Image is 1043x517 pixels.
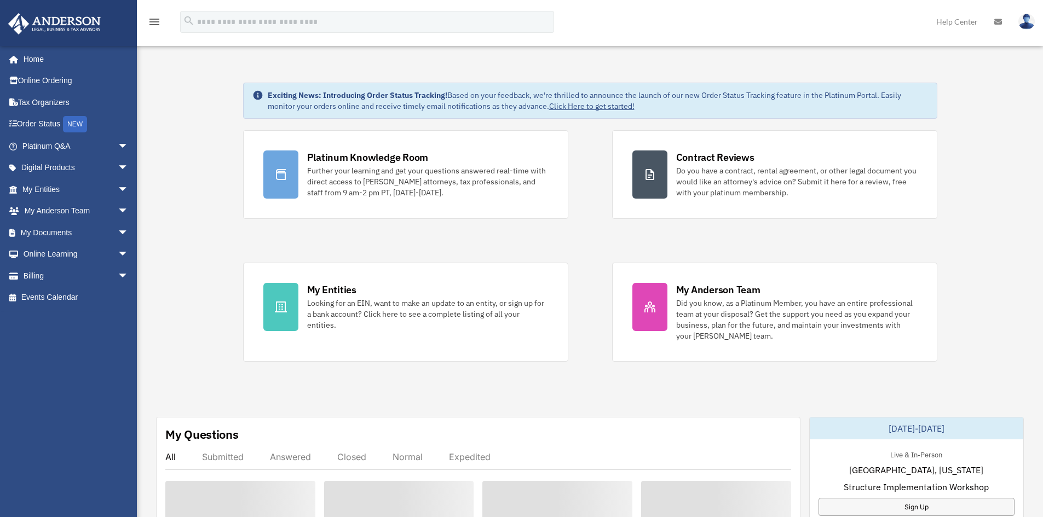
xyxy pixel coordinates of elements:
[676,298,917,341] div: Did you know, as a Platinum Member, you have an entire professional team at your disposal? Get th...
[8,200,145,222] a: My Anderson Teamarrow_drop_down
[810,417,1023,439] div: [DATE]-[DATE]
[183,15,195,27] i: search
[8,70,145,92] a: Online Ordering
[118,157,140,179] span: arrow_drop_down
[8,222,145,243] a: My Documentsarrow_drop_down
[148,19,161,28] a: menu
[165,451,176,462] div: All
[307,298,548,330] div: Looking for an EIN, want to make an update to an entity, or sign up for a bank account? Click her...
[393,451,423,462] div: Normal
[612,130,937,219] a: Contract Reviews Do you have a contract, rental agreement, or other legal document you would like...
[118,178,140,201] span: arrow_drop_down
[307,150,429,164] div: Platinum Knowledge Room
[844,480,989,493] span: Structure Implementation Workshop
[148,15,161,28] i: menu
[337,451,366,462] div: Closed
[118,243,140,266] span: arrow_drop_down
[612,263,937,362] a: My Anderson Team Did you know, as a Platinum Member, you have an entire professional team at your...
[118,265,140,287] span: arrow_drop_down
[118,222,140,244] span: arrow_drop_down
[5,13,104,34] img: Anderson Advisors Platinum Portal
[849,463,983,477] span: [GEOGRAPHIC_DATA], [US_STATE]
[1018,14,1035,30] img: User Pic
[8,265,145,287] a: Billingarrow_drop_down
[268,90,447,100] strong: Exciting News: Introducing Order Status Tracking!
[8,91,145,113] a: Tax Organizers
[8,287,145,309] a: Events Calendar
[819,498,1015,516] a: Sign Up
[8,178,145,200] a: My Entitiesarrow_drop_down
[118,135,140,158] span: arrow_drop_down
[8,135,145,157] a: Platinum Q&Aarrow_drop_down
[118,200,140,223] span: arrow_drop_down
[243,130,568,219] a: Platinum Knowledge Room Further your learning and get your questions answered real-time with dire...
[8,48,140,70] a: Home
[243,263,568,362] a: My Entities Looking for an EIN, want to make an update to an entity, or sign up for a bank accoun...
[63,116,87,132] div: NEW
[449,451,491,462] div: Expedited
[165,426,239,443] div: My Questions
[676,165,917,198] div: Do you have a contract, rental agreement, or other legal document you would like an attorney's ad...
[676,283,760,297] div: My Anderson Team
[8,243,145,265] a: Online Learningarrow_drop_down
[676,150,754,164] div: Contract Reviews
[307,165,548,198] div: Further your learning and get your questions answered real-time with direct access to [PERSON_NAM...
[8,157,145,179] a: Digital Productsarrow_drop_down
[270,451,311,462] div: Answered
[549,101,635,111] a: Click Here to get started!
[307,283,356,297] div: My Entities
[202,451,244,462] div: Submitted
[8,113,145,136] a: Order StatusNEW
[268,90,928,112] div: Based on your feedback, we're thrilled to announce the launch of our new Order Status Tracking fe...
[881,448,951,460] div: Live & In-Person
